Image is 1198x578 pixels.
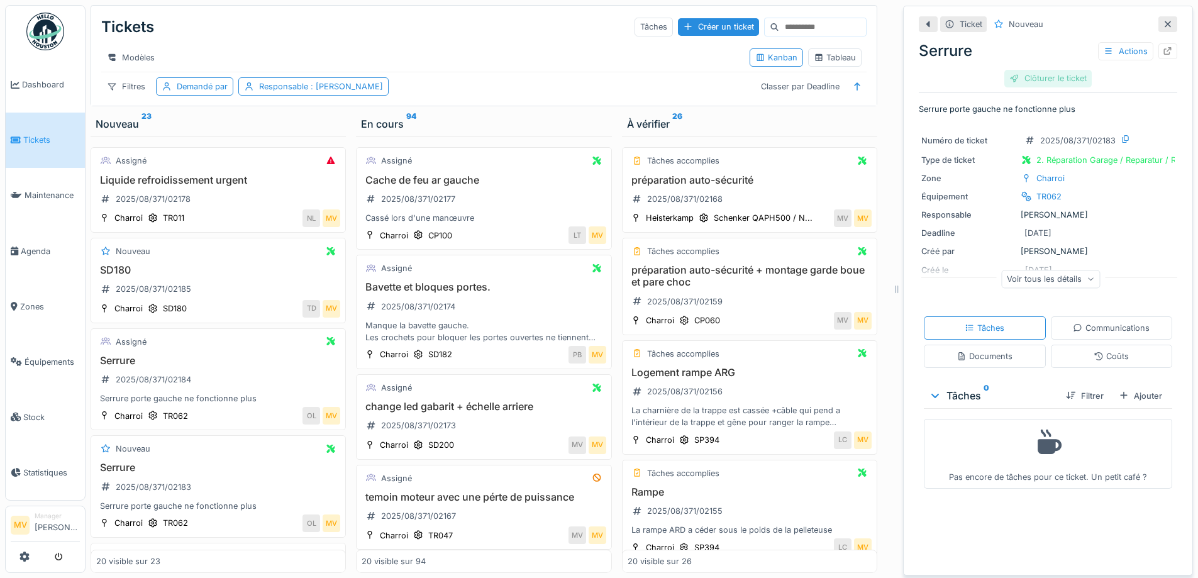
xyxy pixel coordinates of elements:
div: 2025/08/371/02155 [647,505,723,517]
div: PB [568,346,586,364]
span: Agenda [21,245,80,257]
a: Statistiques [6,445,85,500]
h3: change led gabarit + échelle arriere [362,401,606,413]
sup: 94 [406,116,416,131]
div: Créer un ticket [678,18,759,35]
div: SD200 [428,439,454,451]
div: TR062 [1036,191,1062,203]
a: Zones [6,279,85,334]
div: Assigné [381,382,412,394]
a: MV Manager[PERSON_NAME] [11,511,80,542]
a: Tickets [6,113,85,168]
div: Ticket [960,18,982,30]
div: Assigné [116,336,147,348]
div: 2025/08/371/02184 [116,374,191,386]
div: Zone [921,172,1016,184]
div: Type de ticket [921,154,1016,166]
h3: Cache de feu ar gauche [362,174,606,186]
h3: Logement rampe ARG [628,367,872,379]
div: 2025/08/371/02168 [647,193,723,205]
div: Tâches [965,322,1004,334]
sup: 26 [672,116,682,131]
div: MV [854,312,872,330]
div: Tâches [635,18,673,36]
div: CP060 [694,314,720,326]
div: Manque la bavette gauche. Les crochets pour bloquer les portes ouvertes ne tiennent plus. Les res... [362,320,606,343]
p: Serrure porte gauche ne fonctionne plus [919,103,1177,115]
div: MV [323,514,340,532]
div: Charroi [646,314,674,326]
div: En cours [361,116,606,131]
h3: SD180 [96,264,340,276]
div: Charroi [380,348,408,360]
div: Modèles [101,48,160,67]
h3: Serrure [96,355,340,367]
div: [PERSON_NAME] [921,209,1175,221]
div: Assigné [381,262,412,274]
div: Charroi [646,542,674,553]
h3: Serrure [96,462,340,474]
div: Charroi [114,212,143,224]
h3: Rampe [628,486,872,498]
div: Classer par Deadline [755,77,845,96]
div: MV [854,431,872,449]
div: Tâches accomplies [647,467,719,479]
div: Actions [1098,42,1153,60]
div: Charroi [114,517,143,529]
span: Équipements [25,356,80,368]
div: Heisterkamp [646,212,694,224]
div: MV [834,209,851,227]
div: La rampe ARD a céder sous le poids de la pelleteuse [628,524,872,536]
div: OL [302,514,320,532]
div: Tableau [814,52,856,64]
div: Assigné [116,155,147,167]
div: Tickets [101,11,154,43]
div: Responsable [921,209,1016,221]
div: SD180 [163,303,187,314]
span: Tickets [23,134,80,146]
h3: Liquide refroidissement urgent [96,174,340,186]
div: 2025/08/371/02177 [381,193,455,205]
div: LC [834,431,851,449]
div: MV [834,312,851,330]
div: 2025/08/371/02185 [116,283,191,295]
h3: préparation auto-sécurité + montage garde boue et pare choc [628,264,872,288]
span: Statistiques [23,467,80,479]
li: [PERSON_NAME] [35,511,80,538]
div: MV [854,538,872,556]
div: Voir tous les détails [1001,270,1100,288]
div: Nouveau [1009,18,1043,30]
div: TR047 [428,530,453,542]
div: OL [302,407,320,425]
div: MV [589,526,606,544]
div: À vérifier [627,116,872,131]
a: Stock [6,389,85,445]
div: Coûts [1094,350,1129,362]
div: Responsable [259,81,383,92]
a: Dashboard [6,57,85,113]
div: Serrure [919,40,1177,62]
div: SD182 [428,348,452,360]
div: 20 visible sur 26 [628,555,692,567]
div: 2025/08/371/02174 [381,301,455,313]
div: Documents [957,350,1012,362]
div: Demandé par [177,81,228,92]
div: Tâches accomplies [647,245,719,257]
div: La charnière de la trappe est cassée +câble qui pend a l'intérieur de la trappe et gêne pour rang... [628,404,872,428]
div: Numéro de ticket [921,135,1016,147]
span: Zones [20,301,80,313]
div: 2025/08/371/02183 [1040,135,1116,147]
div: MV [589,346,606,364]
div: Kanban [755,52,797,64]
div: Charroi [380,439,408,451]
div: SP394 [694,434,719,446]
div: Tâches accomplies [647,155,719,167]
div: SP394 [694,542,719,553]
div: Créé par [921,245,1016,257]
div: 20 visible sur 23 [96,555,160,567]
div: NL [302,209,320,227]
div: Assigné [381,472,412,484]
div: 2025/08/371/02156 [647,386,723,397]
h3: temoin moteur avec une pérte de puissance [362,491,606,503]
div: Nouveau [116,443,150,455]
